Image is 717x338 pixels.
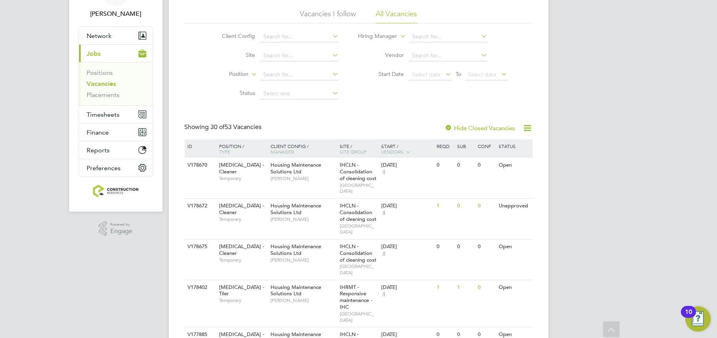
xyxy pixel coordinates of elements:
span: Temporary [219,175,267,182]
div: [DATE] [381,203,433,209]
a: Positions [87,69,113,76]
div: 0 [455,239,476,254]
span: Temporary [219,297,267,304]
div: Jobs [79,62,153,105]
div: Status [497,139,531,153]
span: 4 [381,209,386,216]
div: [DATE] [381,162,433,169]
span: 30 of [211,123,225,131]
div: Position / [213,139,269,158]
span: IHRMT - Responsive maintenance - IHC [340,284,372,311]
input: Search for... [409,31,487,42]
span: [GEOGRAPHIC_DATA] [340,223,377,235]
div: [DATE] [381,243,433,250]
div: 1 [455,280,476,295]
span: [PERSON_NAME] [271,175,336,182]
div: Client Config / [269,139,338,158]
span: 4 [381,169,386,175]
span: [MEDICAL_DATA] - Cleaner [219,161,264,175]
span: Housing Maintenance Solutions Ltd [271,284,321,297]
span: Engage [110,228,132,235]
input: Select one [261,88,339,99]
span: Kate Lomax [79,9,153,19]
a: Go to home page [79,185,153,197]
span: Housing Maintenance Solutions Ltd [271,161,321,175]
div: Conf [476,139,497,153]
button: Preferences [79,159,153,177]
div: V178402 [186,280,214,295]
span: Network [87,32,112,40]
li: All Vacancies [376,9,417,23]
label: Client Config [210,32,255,40]
div: Open [497,239,531,254]
span: Select date [412,71,441,78]
div: Site / [338,139,379,158]
span: IHCLN - Consolidation of cleaning cost [340,161,376,182]
li: Vacancies I follow [300,9,356,23]
div: 0 [476,239,497,254]
span: Manager [271,148,294,155]
div: [DATE] [381,284,433,291]
span: [GEOGRAPHIC_DATA] [340,182,377,194]
div: 1 [435,280,455,295]
label: Site [210,51,255,59]
span: Timesheets [87,111,120,118]
span: Temporary [219,216,267,222]
div: Open [497,158,531,173]
span: [PERSON_NAME] [271,297,336,304]
div: [DATE] [381,331,433,338]
label: Position [203,70,248,78]
div: 0 [476,158,497,173]
a: Placements [87,91,120,99]
a: Powered byEngage [99,221,132,236]
label: Hide Closed Vacancies [445,124,515,132]
div: ID [186,139,214,153]
label: Vendor [358,51,404,59]
div: 0 [455,158,476,173]
a: Vacancies [87,80,116,87]
span: 53 Vacancies [211,123,262,131]
span: [MEDICAL_DATA] - Tiler [219,284,264,297]
span: 4 [381,250,386,257]
span: [GEOGRAPHIC_DATA] [340,263,377,275]
span: [PERSON_NAME] [271,257,336,263]
label: Hiring Manager [352,32,397,40]
span: [GEOGRAPHIC_DATA] [340,311,377,323]
span: Powered by [110,221,132,228]
div: Showing [185,123,263,131]
span: Type [219,148,230,155]
span: Vendors [381,148,403,155]
input: Search for... [261,50,339,61]
img: construction-resources-logo-retina.png [93,185,138,197]
div: 0 [455,199,476,213]
button: Timesheets [79,106,153,123]
span: Site Group [340,148,367,155]
button: Network [79,27,153,44]
div: 0 [435,239,455,254]
div: Start / [379,139,435,159]
input: Search for... [409,50,487,61]
span: Preferences [87,164,121,172]
span: IHCLN - Consolidation of cleaning cost [340,243,376,263]
div: 0 [435,158,455,173]
span: Housing Maintenance Solutions Ltd [271,243,321,256]
label: Start Date [358,70,404,78]
div: Open [497,280,531,295]
button: Jobs [79,45,153,62]
div: Sub [455,139,476,153]
div: V178670 [186,158,214,173]
span: [PERSON_NAME] [271,216,336,222]
div: V178672 [186,199,214,213]
input: Search for... [261,69,339,80]
label: Status [210,89,255,97]
span: Temporary [219,257,267,263]
span: 4 [381,291,386,297]
button: Reports [79,141,153,159]
button: Finance [79,123,153,141]
span: Jobs [87,50,101,57]
span: [MEDICAL_DATA] - Cleaner [219,243,264,256]
span: IHCLN - Consolidation of cleaning cost [340,202,376,222]
div: 0 [476,199,497,213]
span: [MEDICAL_DATA] - Cleaner [219,202,264,216]
div: Reqd [435,139,455,153]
